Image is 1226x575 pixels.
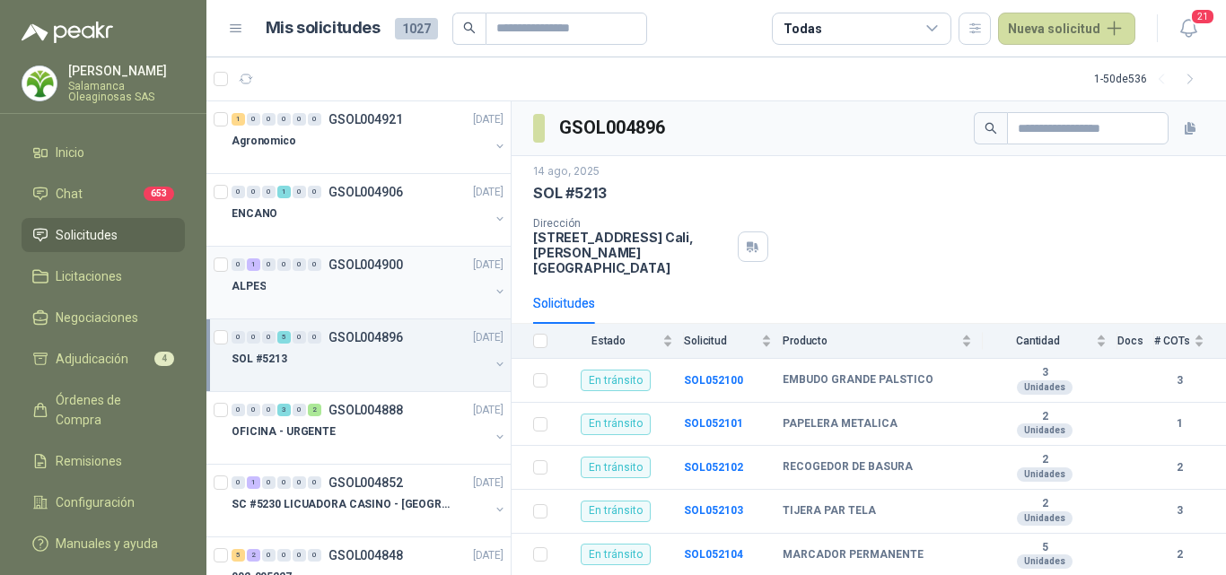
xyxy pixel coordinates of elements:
b: SOL052104 [684,548,743,561]
th: Producto [783,324,983,359]
a: Manuales y ayuda [22,527,185,561]
p: SC #5230 LICUADORA CASINO - [GEOGRAPHIC_DATA] [232,496,455,513]
button: Nueva solicitud [998,13,1135,45]
a: SOL052100 [684,374,743,387]
span: search [985,122,997,135]
p: [DATE] [473,111,504,128]
div: 0 [277,258,291,271]
p: ENCANO [232,205,277,222]
img: Logo peakr [22,22,113,43]
span: Solicitud [684,335,757,347]
button: 21 [1172,13,1204,45]
p: GSOL004848 [328,549,403,562]
p: [PERSON_NAME] [68,65,185,77]
a: SOL052102 [684,461,743,474]
span: Estado [558,335,659,347]
div: 1 [247,476,260,489]
p: [DATE] [473,475,504,492]
div: En tránsito [581,414,651,435]
a: Órdenes de Compra [22,383,185,437]
div: En tránsito [581,544,651,565]
b: SOL052103 [684,504,743,517]
div: 0 [293,404,306,416]
p: ALPES [232,278,266,295]
span: Licitaciones [56,266,122,286]
a: SOL052101 [684,417,743,430]
a: Remisiones [22,444,185,478]
div: En tránsito [581,370,651,391]
div: 5 [232,549,245,562]
a: Configuración [22,485,185,519]
span: 21 [1190,8,1215,25]
b: 2 [983,497,1107,511]
div: 2 [247,549,260,562]
div: Unidades [1017,467,1073,482]
div: 1 [232,113,245,126]
div: 0 [308,549,321,562]
span: Producto [783,335,958,347]
span: search [463,22,476,34]
a: Licitaciones [22,259,185,293]
div: 0 [308,258,321,271]
th: # COTs [1154,324,1226,359]
b: RECOGEDOR DE BASURA [783,460,913,475]
b: 3 [983,366,1107,380]
span: Negociaciones [56,308,138,327]
div: 0 [293,113,306,126]
div: Unidades [1017,511,1073,526]
a: 0 1 0 0 0 0 GSOL004852[DATE] SC #5230 LICUADORA CASINO - [GEOGRAPHIC_DATA] [232,472,507,529]
span: Remisiones [56,451,122,471]
span: 653 [144,187,174,201]
a: Negociaciones [22,301,185,335]
div: 0 [293,258,306,271]
span: Adjudicación [56,349,128,369]
div: 0 [262,186,276,198]
div: 0 [232,331,245,344]
b: 2 [1154,546,1204,563]
a: 1 0 0 0 0 0 GSOL004921[DATE] Agronomico [232,109,507,166]
p: GSOL004852 [328,476,403,489]
p: [STREET_ADDRESS] Cali , [PERSON_NAME][GEOGRAPHIC_DATA] [533,230,731,275]
div: 0 [232,258,245,271]
a: Adjudicación4 [22,342,185,376]
div: Unidades [1017,423,1073,438]
p: [DATE] [473,184,504,201]
div: En tránsito [581,501,651,522]
span: 4 [154,352,174,366]
p: [DATE] [473,402,504,419]
a: 0 0 0 3 0 2 GSOL004888[DATE] OFICINA - URGENTE [232,399,507,457]
div: 3 [277,404,291,416]
b: 2 [983,410,1107,424]
div: 0 [247,113,260,126]
span: Inicio [56,143,84,162]
span: Cantidad [983,335,1092,347]
p: Dirección [533,217,731,230]
div: 0 [232,476,245,489]
p: 14 ago, 2025 [533,163,600,180]
span: Órdenes de Compra [56,390,168,430]
div: 0 [293,186,306,198]
p: GSOL004888 [328,404,403,416]
a: 0 0 0 5 0 0 GSOL004896[DATE] SOL #5213 [232,327,507,384]
div: 0 [262,549,276,562]
p: SOL #5213 [533,184,606,203]
div: 2 [308,404,321,416]
b: MARCADOR PERMANENTE [783,548,924,562]
b: 1 [1154,415,1204,432]
div: 5 [277,331,291,344]
b: 2 [1154,459,1204,476]
span: Manuales y ayuda [56,534,158,553]
div: 0 [293,476,306,489]
div: 0 [232,186,245,198]
p: [DATE] [473,257,504,274]
div: 0 [308,476,321,489]
th: Solicitud [684,324,783,359]
div: Unidades [1017,380,1073,395]
div: 0 [262,476,276,489]
div: 0 [277,476,291,489]
span: # COTs [1154,335,1190,347]
p: GSOL004896 [328,331,403,344]
p: SOL #5213 [232,351,287,368]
